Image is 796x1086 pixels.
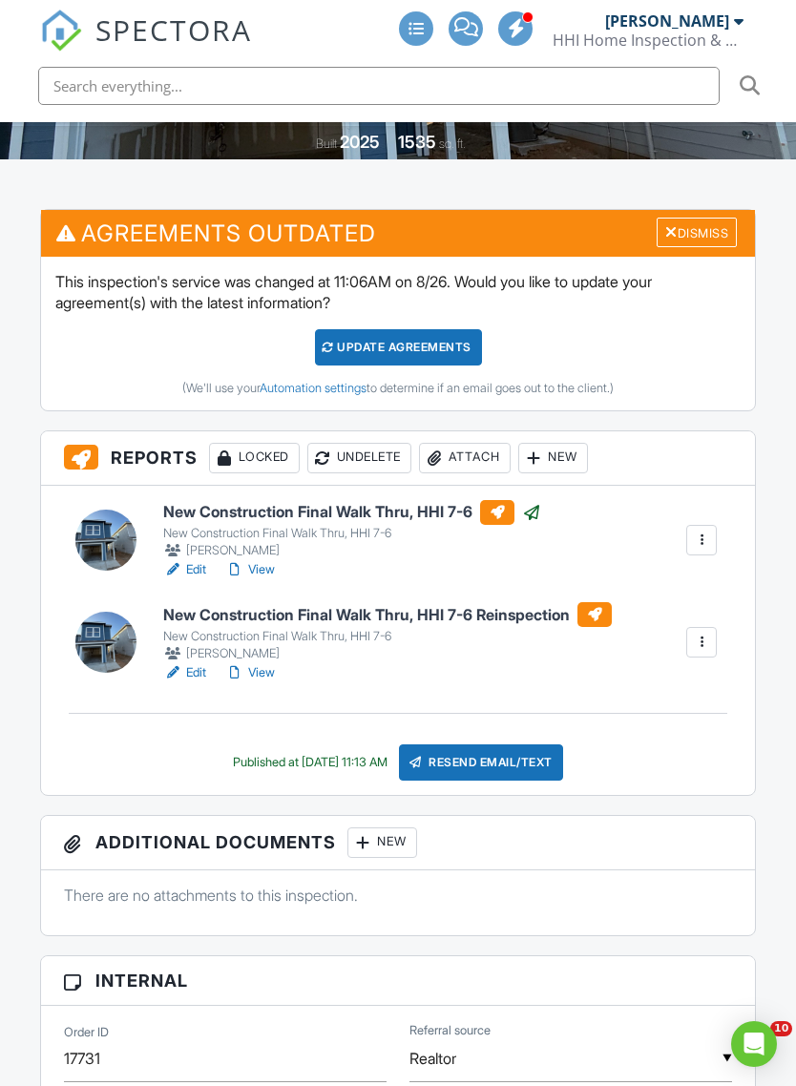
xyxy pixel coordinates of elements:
[233,755,388,770] div: Published at [DATE] 11:13 AM
[419,443,511,473] div: Attach
[731,1021,777,1067] div: Open Intercom Messenger
[399,744,563,781] div: Resend Email/Text
[41,431,756,486] h3: Reports
[40,26,252,66] a: SPECTORA
[518,443,588,473] div: New
[307,443,411,473] div: Undelete
[316,136,337,151] span: Built
[315,329,482,365] div: Update Agreements
[41,210,756,257] h3: Agreements Outdated
[439,136,466,151] span: sq. ft.
[340,132,380,152] div: 2025
[260,381,367,395] a: Automation settings
[398,132,436,152] div: 1535
[163,500,541,525] h6: New Construction Final Walk Thru, HHI 7-6
[163,500,541,561] a: New Construction Final Walk Thru, HHI 7-6 New Construction Final Walk Thru, HHI 7-6 [PERSON_NAME]
[657,218,737,247] div: Dismiss
[163,526,541,541] div: New Construction Final Walk Thru, HHI 7-6
[409,1022,491,1039] label: Referral source
[38,67,720,105] input: Search everything...
[225,663,275,682] a: View
[163,560,206,579] a: Edit
[40,10,82,52] img: The Best Home Inspection Software - Spectora
[347,827,417,858] div: New
[64,885,733,906] p: There are no attachments to this inspection.
[163,663,206,682] a: Edit
[209,443,300,473] div: Locked
[605,11,729,31] div: [PERSON_NAME]
[770,1021,792,1036] span: 10
[41,956,756,1006] h3: Internal
[41,816,756,870] h3: Additional Documents
[163,602,612,627] h6: New Construction Final Walk Thru, HHI 7-6 Reinspection
[163,541,541,560] div: [PERSON_NAME]
[163,602,612,663] a: New Construction Final Walk Thru, HHI 7-6 Reinspection New Construction Final Walk Thru, HHI 7-6 ...
[553,31,744,50] div: HHI Home Inspection & Pest Control
[225,560,275,579] a: View
[64,1024,109,1041] label: Order ID
[95,10,252,50] span: SPECTORA
[55,381,742,396] div: (We'll use your to determine if an email goes out to the client.)
[163,644,612,663] div: [PERSON_NAME]
[41,257,756,410] div: This inspection's service was changed at 11:06AM on 8/26. Would you like to update your agreement...
[163,629,612,644] div: New Construction Final Walk Thru, HHI 7-6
